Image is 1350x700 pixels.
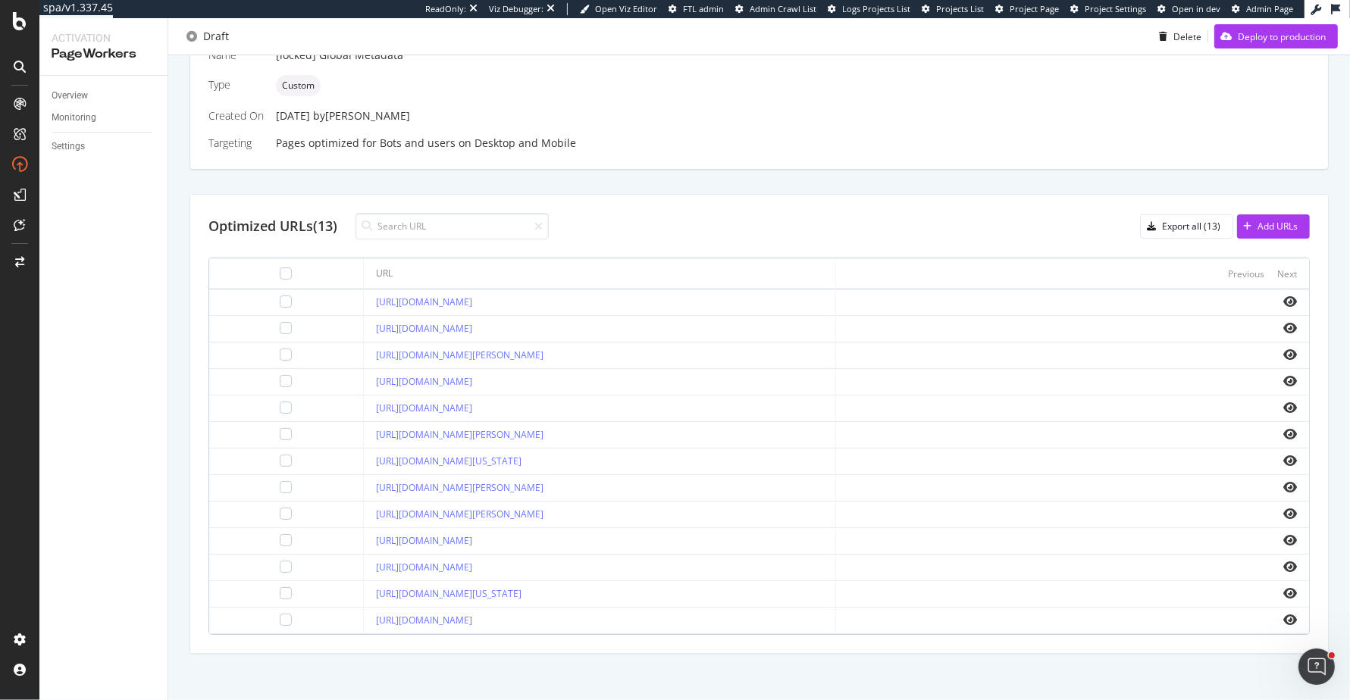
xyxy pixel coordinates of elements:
div: Previous [1228,267,1264,280]
a: [URL][DOMAIN_NAME] [376,295,472,308]
i: eye [1283,481,1297,493]
a: [URL][DOMAIN_NAME] [376,614,472,627]
div: Desktop and Mobile [475,136,576,151]
i: eye [1283,348,1297,361]
i: eye [1283,322,1297,334]
div: Overview [52,88,88,104]
a: Overview [52,88,157,104]
div: Name [208,48,264,63]
span: Project Page [1010,3,1059,14]
a: [URL][DOMAIN_NAME][PERSON_NAME] [376,348,543,361]
span: Logs Projects List [842,3,910,14]
a: Projects List [922,3,984,15]
button: Add URLs [1237,214,1310,239]
a: Admin Page [1232,3,1293,15]
div: [locked] Global Metadata [276,48,1310,63]
div: Next [1277,267,1297,280]
i: eye [1283,534,1297,546]
i: eye [1283,614,1297,626]
div: ReadOnly: [425,3,466,15]
span: Projects List [936,3,984,14]
span: Admin Page [1246,3,1293,14]
a: Open Viz Editor [580,3,657,15]
button: Delete [1153,24,1201,48]
div: Targeting [208,136,264,151]
button: Export all (13) [1140,214,1233,239]
a: Project Settings [1070,3,1146,15]
button: Next [1277,264,1297,283]
div: Export all (13) [1162,220,1220,233]
div: Type [208,77,264,92]
a: Admin Crawl List [735,3,816,15]
i: eye [1283,295,1297,308]
div: Settings [52,139,85,155]
a: Logs Projects List [828,3,910,15]
a: Open in dev [1157,3,1220,15]
div: Draft [203,29,229,44]
a: [URL][DOMAIN_NAME] [376,561,472,573]
a: [URL][DOMAIN_NAME][PERSON_NAME] [376,508,543,520]
div: URL [376,267,393,280]
i: eye [1283,508,1297,520]
div: Created On [208,108,264,123]
div: Deploy to production [1238,30,1326,42]
a: [URL][DOMAIN_NAME] [376,402,472,414]
div: Optimized URLs (13) [208,217,337,236]
div: Bots and users [380,136,456,151]
span: Project Settings [1085,3,1146,14]
button: Deploy to production [1214,24,1338,48]
a: [URL][DOMAIN_NAME][PERSON_NAME] [376,428,543,441]
span: Open Viz Editor [595,3,657,14]
a: Project Page [995,3,1059,15]
i: eye [1283,375,1297,387]
iframe: Intercom live chat [1298,648,1335,685]
input: Search URL [356,213,549,239]
a: [URL][DOMAIN_NAME][PERSON_NAME] [376,481,543,494]
div: by [PERSON_NAME] [313,108,410,123]
a: Monitoring [52,110,157,126]
span: Admin Crawl List [750,3,816,14]
div: Delete [1173,30,1201,42]
i: eye [1283,561,1297,573]
span: FTL admin [683,3,724,14]
a: [URL][DOMAIN_NAME] [376,534,472,547]
div: Add URLs [1258,220,1298,233]
span: Open in dev [1172,3,1220,14]
i: eye [1283,587,1297,599]
div: Viz Debugger: [489,3,543,15]
a: Settings [52,139,157,155]
a: [URL][DOMAIN_NAME][US_STATE] [376,587,522,600]
a: [URL][DOMAIN_NAME][US_STATE] [376,455,522,467]
a: [URL][DOMAIN_NAME] [376,322,472,335]
div: Monitoring [52,110,96,126]
div: [DATE] [276,108,1310,123]
div: neutral label [276,75,321,96]
i: eye [1283,402,1297,414]
div: Activation [52,30,155,45]
span: Custom [282,81,315,90]
button: Previous [1228,264,1264,283]
a: FTL admin [669,3,724,15]
div: Pages optimized for on [276,136,1310,151]
a: [URL][DOMAIN_NAME] [376,375,472,388]
i: eye [1283,455,1297,467]
i: eye [1283,428,1297,440]
div: PageWorkers [52,45,155,63]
